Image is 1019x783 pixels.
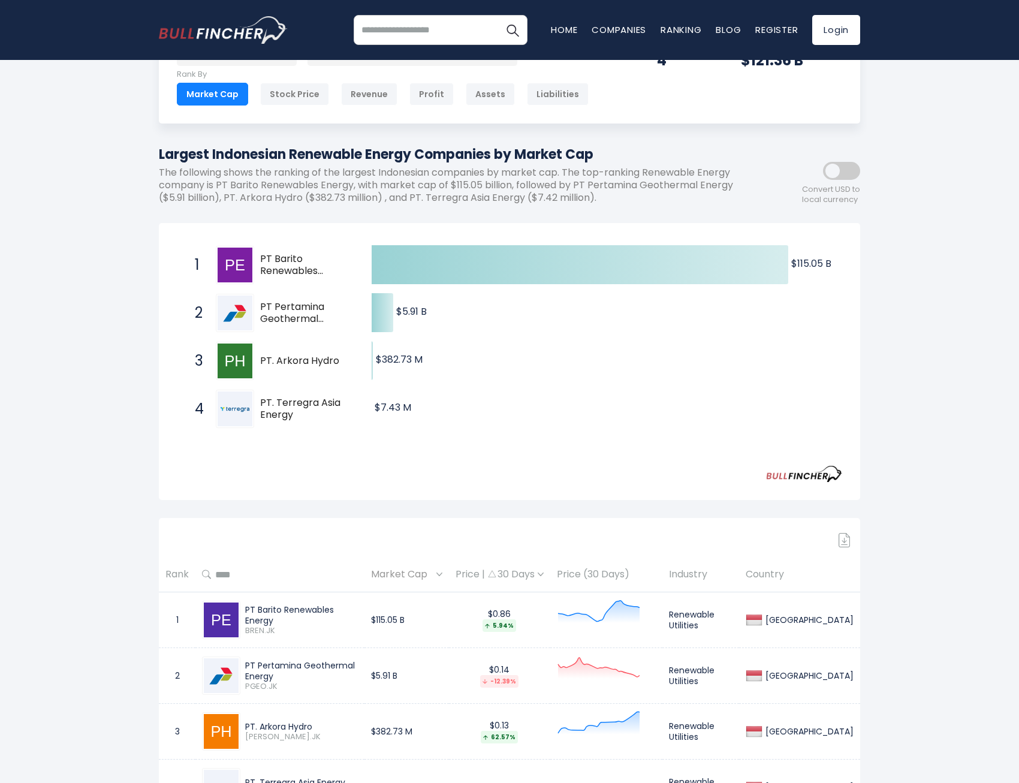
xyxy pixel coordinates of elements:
[159,704,195,760] td: 3
[662,704,739,760] td: Renewable Utilities
[159,144,752,164] h1: Largest Indonesian Renewable Energy Companies by Market Cap
[204,658,239,693] img: PGEO.JK.png
[791,257,831,270] text: $115.05 B
[218,296,252,330] img: PT Pertamina Geothermal Energy
[159,167,752,204] p: The following shows the ranking of the largest Indonesian companies by market cap. The top-rankin...
[245,721,358,732] div: PT. Arkora Hydro
[498,15,527,45] button: Search
[550,557,662,592] th: Price (30 Days)
[245,682,358,692] span: PGEO.JK
[218,344,252,378] img: PT. Arkora Hydro
[741,51,842,70] div: $121.36 B
[159,16,288,44] a: Go to homepage
[260,355,351,368] span: PT. Arkora Hydro
[662,592,739,648] td: Renewable Utilities
[456,568,544,581] div: Price | 30 Days
[159,648,195,704] td: 2
[662,648,739,704] td: Renewable Utilities
[396,305,427,318] text: $5.91 B
[189,399,201,419] span: 4
[364,648,449,704] td: $5.91 B
[466,83,515,106] div: Assets
[159,16,288,44] img: bullfincher logo
[456,609,544,632] div: $0.86
[245,626,358,636] span: BREN.JK
[762,726,854,737] div: [GEOGRAPHIC_DATA]
[662,557,739,592] th: Industry
[218,248,252,282] img: PT Barito Renewables Energy
[189,303,201,323] span: 2
[551,23,577,36] a: Home
[341,83,397,106] div: Revenue
[260,301,351,326] span: PT Pertamina Geothermal Energy
[177,70,589,80] p: Rank By
[592,23,646,36] a: Companies
[657,51,711,70] div: 4
[260,83,329,106] div: Stock Price
[661,23,701,36] a: Ranking
[375,400,411,414] text: $7.43 M
[189,351,201,371] span: 3
[762,615,854,625] div: [GEOGRAPHIC_DATA]
[260,253,351,278] span: PT Barito Renewables Energy
[409,83,454,106] div: Profit
[364,704,449,760] td: $382.73 M
[456,664,544,688] div: $0.14
[159,592,195,648] td: 1
[483,619,516,632] div: 5.94%
[716,23,741,36] a: Blog
[755,23,798,36] a: Register
[260,397,351,422] span: PT. Terregra Asia Energy
[189,255,201,275] span: 1
[376,353,423,366] text: $382.73 M
[245,604,358,626] div: PT Barito Renewables Energy
[364,592,449,648] td: $115.05 B
[480,675,518,688] div: -12.39%
[177,83,248,106] div: Market Cap
[159,557,195,592] th: Rank
[245,732,358,742] span: [PERSON_NAME].JK
[481,731,518,743] div: 62.57%
[245,660,358,682] div: PT Pertamina Geothermal Energy
[527,83,589,106] div: Liabilities
[456,720,544,743] div: $0.13
[762,670,854,681] div: [GEOGRAPHIC_DATA]
[371,565,433,584] span: Market Cap
[802,185,860,205] span: Convert USD to local currency
[218,392,252,426] img: PT. Terregra Asia Energy
[812,15,860,45] a: Login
